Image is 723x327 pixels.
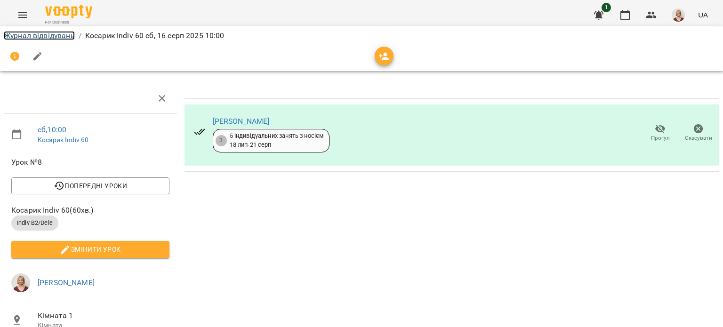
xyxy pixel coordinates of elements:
[651,134,670,142] span: Прогул
[230,132,324,149] div: 5 індивідуальних занять з носієм 18 лип - 21 серп
[641,120,679,146] button: Прогул
[19,244,162,255] span: Змінити урок
[679,120,717,146] button: Скасувати
[4,30,719,41] nav: breadcrumb
[685,134,712,142] span: Скасувати
[11,219,58,227] span: Indiv B2/Dele
[694,6,712,24] button: UA
[11,241,169,258] button: Змінити урок
[4,31,75,40] a: Журнал відвідувань
[672,8,685,22] img: b6bf6b059c2aeaed886fa5ba7136607d.jpg
[19,180,162,191] span: Попередні уроки
[38,125,66,134] a: сб , 10:00
[216,135,227,146] div: 3
[11,4,34,26] button: Menu
[11,157,169,168] span: Урок №8
[11,205,169,216] span: Косарик Indiv 60 ( 60 хв. )
[213,117,270,126] a: [PERSON_NAME]
[38,278,95,287] a: [PERSON_NAME]
[79,30,81,41] li: /
[45,5,92,18] img: Voopty Logo
[11,177,169,194] button: Попередні уроки
[85,30,225,41] p: Косарик Indiv 60 сб, 16 серп 2025 10:00
[602,3,611,12] span: 1
[38,310,169,321] span: Кімната 1
[698,10,708,20] span: UA
[11,273,30,292] img: b6bf6b059c2aeaed886fa5ba7136607d.jpg
[45,19,92,25] span: For Business
[38,136,88,144] a: Косарик Indiv 60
